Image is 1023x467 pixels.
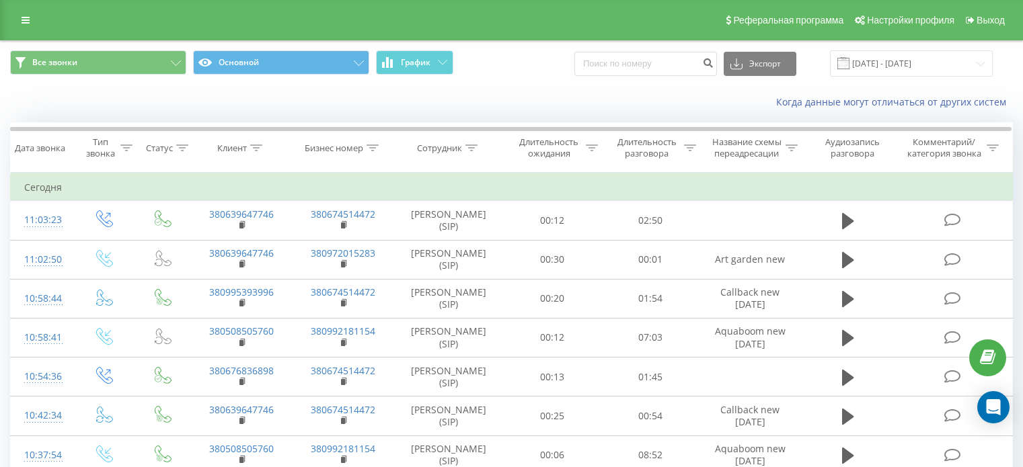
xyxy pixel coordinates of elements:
[209,325,274,337] a: 380508505760
[516,136,583,159] div: Длительность ожидания
[209,442,274,455] a: 380508505760
[724,52,796,76] button: Экспорт
[311,442,375,455] a: 380992181154
[311,247,375,259] a: 380972015283
[24,247,60,273] div: 11:02:50
[504,240,601,279] td: 00:30
[699,240,800,279] td: Аrt garden new
[24,364,60,390] div: 10:54:36
[24,207,60,233] div: 11:03:23
[376,50,453,75] button: График
[613,136,681,159] div: Длительность разговора
[699,279,800,318] td: Callback new [DATE]
[601,396,699,435] td: 00:54
[10,50,186,75] button: Все звонки
[24,325,60,351] div: 10:58:41
[504,396,601,435] td: 00:25
[504,201,601,240] td: 00:12
[504,318,601,357] td: 00:12
[504,279,601,318] td: 00:20
[311,364,375,377] a: 380674514472
[193,50,369,75] button: Основной
[15,142,65,154] div: Дата звонка
[699,318,800,357] td: Aquaboom new [DATE]
[24,402,60,429] div: 10:42:34
[24,286,60,312] div: 10:58:44
[209,286,274,298] a: 380995393996
[394,279,504,318] td: [PERSON_NAME] (SIP)
[504,357,601,396] td: 00:13
[11,174,1013,201] td: Сегодня
[813,136,892,159] div: Аудиозапись разговора
[574,52,717,76] input: Поиск по номеру
[601,279,699,318] td: 01:54
[85,136,116,159] div: Тип звонка
[776,95,1013,108] a: Когда данные могут отличаться от других систем
[601,240,699,279] td: 00:01
[394,201,504,240] td: [PERSON_NAME] (SIP)
[867,15,954,26] span: Настройки профиля
[977,15,1005,26] span: Выход
[311,286,375,298] a: 380674514472
[311,325,375,337] a: 380992181154
[601,318,699,357] td: 07:03
[977,391,1010,423] div: Open Intercom Messenger
[733,15,843,26] span: Реферальная программа
[394,240,504,279] td: [PERSON_NAME] (SIP)
[417,142,462,154] div: Сотрудник
[601,357,699,396] td: 01:45
[209,403,274,416] a: 380639647746
[601,201,699,240] td: 02:50
[209,364,274,377] a: 380676836898
[311,208,375,220] a: 380674514472
[394,357,504,396] td: [PERSON_NAME] (SIP)
[32,57,77,68] span: Все звонки
[905,136,983,159] div: Комментарий/категория звонка
[394,396,504,435] td: [PERSON_NAME] (SIP)
[209,208,274,220] a: 380639647746
[217,142,247,154] div: Клиент
[146,142,173,154] div: Статус
[699,396,800,435] td: Callback new [DATE]
[712,136,782,159] div: Название схемы переадресации
[401,58,430,67] span: График
[311,403,375,416] a: 380674514472
[394,318,504,357] td: [PERSON_NAME] (SIP)
[305,142,363,154] div: Бизнес номер
[209,247,274,259] a: 380639647746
